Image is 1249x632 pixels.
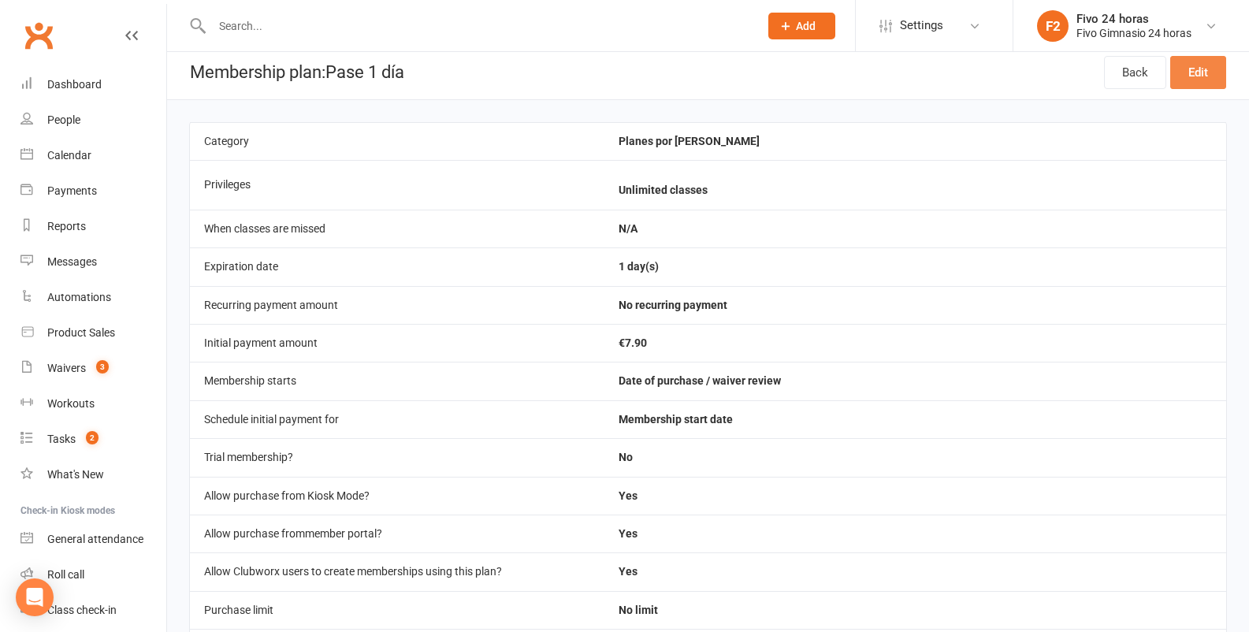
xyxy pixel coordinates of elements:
[190,324,604,362] td: Initial payment amount
[190,438,604,476] td: Trial membership?
[768,13,835,39] button: Add
[47,568,84,581] div: Roll call
[604,122,1226,160] td: Planes por [PERSON_NAME]
[47,149,91,162] div: Calendar
[20,522,166,557] a: General attendance kiosk mode
[604,210,1226,247] td: N/A
[20,457,166,493] a: What's New
[20,67,166,102] a: Dashboard
[19,16,58,55] a: Clubworx
[190,247,604,285] td: Expiration date
[20,280,166,315] a: Automations
[47,291,111,303] div: Automations
[190,122,604,160] td: Category
[190,362,604,400] td: Membership starts
[47,255,97,268] div: Messages
[20,386,166,422] a: Workouts
[190,400,604,438] td: Schedule initial payment for
[604,362,1226,400] td: Date of purchase / waiver review
[20,173,166,209] a: Payments
[20,102,166,138] a: People
[47,604,117,616] div: Class check-in
[190,286,604,324] td: Recurring payment amount
[1076,12,1191,26] div: Fivo 24 horas
[796,20,816,32] span: Add
[20,557,166,593] a: Roll call
[20,244,166,280] a: Messages
[20,593,166,628] a: Class kiosk mode
[20,422,166,457] a: Tasks 2
[1104,56,1166,89] a: Back
[47,433,76,445] div: Tasks
[190,160,604,209] td: Privileges
[86,431,99,444] span: 2
[207,15,748,37] input: Search...
[47,184,97,197] div: Payments
[47,397,95,410] div: Workouts
[47,220,86,232] div: Reports
[604,400,1226,438] td: Membership start date
[47,468,104,481] div: What's New
[47,362,86,374] div: Waivers
[604,438,1226,476] td: No
[1170,56,1226,89] a: Edit
[604,591,1226,629] td: No limit
[190,210,604,247] td: When classes are missed
[20,138,166,173] a: Calendar
[1076,26,1191,40] div: Fivo Gimnasio 24 horas
[96,360,109,374] span: 3
[190,591,604,629] td: Purchase limit
[20,315,166,351] a: Product Sales
[47,533,143,545] div: General attendance
[16,578,54,616] div: Open Intercom Messenger
[604,286,1226,324] td: No recurring payment
[20,351,166,386] a: Waivers 3
[900,8,943,43] span: Settings
[604,515,1226,552] td: Yes
[167,45,404,99] h1: Membership plan: Pase 1 día
[47,113,80,126] div: People
[604,247,1226,285] td: 1 day(s)
[47,78,102,91] div: Dashboard
[604,324,1226,362] td: €7.90
[1037,10,1069,42] div: F2
[619,184,1212,196] li: Unlimited classes
[20,209,166,244] a: Reports
[604,552,1226,590] td: Yes
[190,477,604,515] td: Allow purchase from Kiosk Mode?
[47,326,115,339] div: Product Sales
[190,552,604,590] td: Allow Clubworx users to create memberships using this plan?
[190,515,604,552] td: Allow purchase from member portal ?
[604,477,1226,515] td: Yes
